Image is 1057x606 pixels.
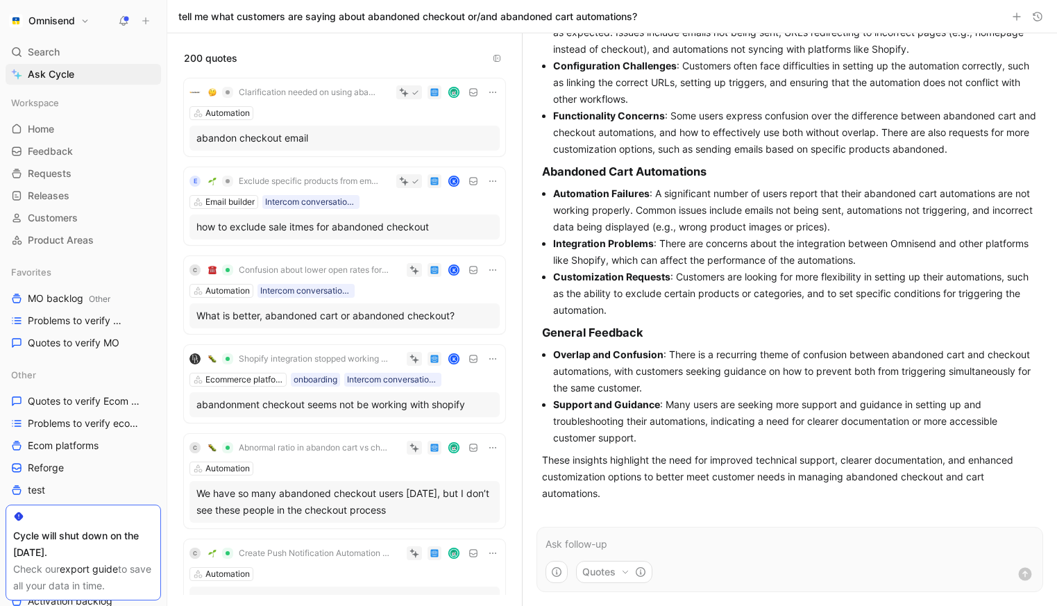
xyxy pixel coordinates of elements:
[196,308,493,324] div: What is better, abandoned cart or abandoned checkout?
[28,189,69,203] span: Releases
[203,262,394,278] button: ☎️Confusion about lower open rates for Checkout Abandon compared to Cart Abandon
[553,187,650,199] strong: Automation Failures
[28,167,71,180] span: Requests
[11,96,59,110] span: Workspace
[450,177,459,186] div: K
[6,310,161,331] a: Problems to verify MO
[28,144,73,158] span: Feedback
[205,195,255,209] div: Email builder
[28,314,126,328] span: Problems to verify MO
[13,528,153,561] div: Cycle will shut down on the [DATE].
[6,435,161,456] a: Ecom platforms
[11,368,36,382] span: Other
[208,88,217,96] img: 🤔
[205,106,250,120] div: Automation
[203,84,384,101] button: 🤔Clarification needed on using abandoned checkout and cart automation features
[189,353,201,364] img: logo
[265,195,357,209] div: Intercom conversation list between 25_04_28-05_01 paying brands 250502 - Conversation [DATE] 10:53
[208,355,217,363] img: 🐛
[239,548,389,559] span: Create Push Notification Automation for Abandoned Carts
[184,50,237,67] span: 200 quotes
[60,563,118,575] a: export guide
[6,457,161,478] a: Reforge
[28,483,45,497] span: test
[189,87,201,98] img: logo
[196,130,493,146] div: abandon checkout email
[178,10,637,24] h1: tell me what customers are saying about abandoned checkout or/and abandoned cart automations?
[28,461,64,475] span: Reforge
[189,264,201,276] div: C
[450,88,459,97] img: avatar
[553,185,1038,235] li: : A significant number of users report that their abandoned cart automations are not working prop...
[28,15,75,27] h1: Omnisend
[553,235,1038,269] li: : There are concerns about the integration between Omnisend and other platforms like Shopify, whi...
[6,333,161,353] a: Quotes to verify MO
[28,416,145,430] span: Problems to verify ecom platforms
[576,561,652,583] button: Quotes
[6,208,161,228] a: Customers
[6,92,161,113] div: Workspace
[28,44,60,60] span: Search
[6,413,161,434] a: Problems to verify ecom platforms
[203,545,394,562] button: 🌱Create Push Notification Automation for Abandoned Carts
[6,119,161,140] a: Home
[553,108,1038,158] li: : Some users express confusion over the difference between abandoned cart and checkout automation...
[203,439,394,456] button: 🐛Abnormal ratio in abandon cart vs checkout
[28,233,94,247] span: Product Areas
[542,324,1038,341] h3: General Feedback
[239,442,389,453] span: Abnormal ratio in abandon cart vs checkout
[6,364,161,385] div: Other
[6,502,161,523] a: Feedback tracking
[450,444,459,453] img: avatar
[13,561,153,594] div: Check our to save all your data in time.
[196,219,493,235] div: how to exclude sale itmes for abandoned checkout
[28,122,54,136] span: Home
[450,266,459,275] div: K
[205,462,250,475] div: Automation
[208,549,217,557] img: 🌱
[553,348,663,360] strong: Overlap and Confusion
[203,173,384,190] button: 🌱Exclude specific products from email suggestions
[260,284,352,298] div: Intercom conversation list between 25_04_24-04_27 paying brands 250428 - Copy of bquxjob_40c62e7b...
[196,485,493,519] div: We have so many abandoned checkout users [DATE], but I don’t see these people in the checkout pro...
[189,548,201,559] div: C
[239,176,379,187] span: Exclude specific products from email suggestions
[6,163,161,184] a: Requests
[553,398,660,410] strong: Support and Guidance
[28,292,110,306] span: MO backlog
[6,42,161,62] div: Search
[28,439,99,453] span: Ecom platforms
[553,110,665,121] strong: Functionality Concerns
[553,271,670,283] strong: Customization Requests
[9,14,23,28] img: Omnisend
[208,177,217,185] img: 🌱
[28,394,144,408] span: Quotes to verify Ecom platforms
[89,294,110,304] span: Other
[28,66,74,83] span: Ask Cycle
[208,266,217,274] img: ☎️
[205,373,283,387] div: Ecommerce platforms
[553,60,677,71] strong: Configuration Challenges
[6,391,161,412] a: Quotes to verify Ecom platforms
[189,176,201,187] div: E
[6,480,161,500] a: test
[203,351,394,367] button: 🐛Shopify integration stopped working unexpectedly
[542,163,1038,180] h3: Abandoned Cart Automations
[6,230,161,251] a: Product Areas
[553,58,1038,108] li: : Customers often face difficulties in setting up the automation correctly, such as linking the c...
[553,396,1038,446] li: : Many users are seeking more support and guidance in setting up and troubleshooting their automa...
[28,211,78,225] span: Customers
[553,346,1038,396] li: : There is a recurring theme of confusion between abandoned cart and checkout automations, with c...
[205,284,250,298] div: Automation
[205,567,250,581] div: Automation
[294,373,337,387] div: onboarding
[553,237,654,249] strong: Integration Problems
[6,262,161,283] div: Favorites
[239,353,389,364] span: Shopify integration stopped working unexpectedly
[189,442,201,453] div: C
[6,11,93,31] button: OmnisendOmnisend
[542,452,1038,502] p: These insights highlight the need for improved technical support, clearer documentation, and enha...
[196,396,493,413] div: abandonment checkout seems not be working with shopify
[6,185,161,206] a: Releases
[28,336,119,350] span: Quotes to verify MO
